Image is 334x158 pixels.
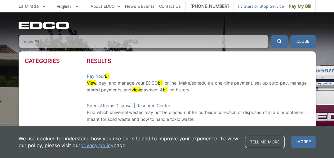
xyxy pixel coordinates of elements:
[87,73,110,80] a: Pay YourBill
[125,3,154,10] a: News & Events
[19,35,269,48] input: Search
[19,3,39,9] span: La Mirada
[91,3,120,10] a: About EDCO
[25,58,87,64] h3: Categories
[87,102,170,109] a: Special Items Disposal | Resource Center
[52,1,83,11] span: English
[158,80,163,86] mark: bil
[19,135,239,149] p: We use cookies to understand how you use our site and to improve your experience. To view our pol...
[289,3,311,10] span: Pay My Bill
[245,136,285,148] a: Tell me more
[19,22,70,29] a: EDCD logo. Return to the homepage.
[159,3,181,10] a: Contact Us
[80,142,114,149] a: privacy policy
[87,58,310,64] h3: Results
[291,136,316,148] span: I agree
[87,109,310,123] p: Find which universal wastes may not be placed out for curbside collection or disposed of in a bin...
[163,87,167,92] mark: bil
[87,80,310,93] p: , pay, and manage your EDCO l online. Make/schedule a one-time payment, set-up auto-pay, manage s...
[87,80,96,86] mark: View
[131,87,141,92] mark: view
[105,73,109,79] mark: Bil
[290,35,316,48] button: Close
[271,35,288,48] button: Submit the search query.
